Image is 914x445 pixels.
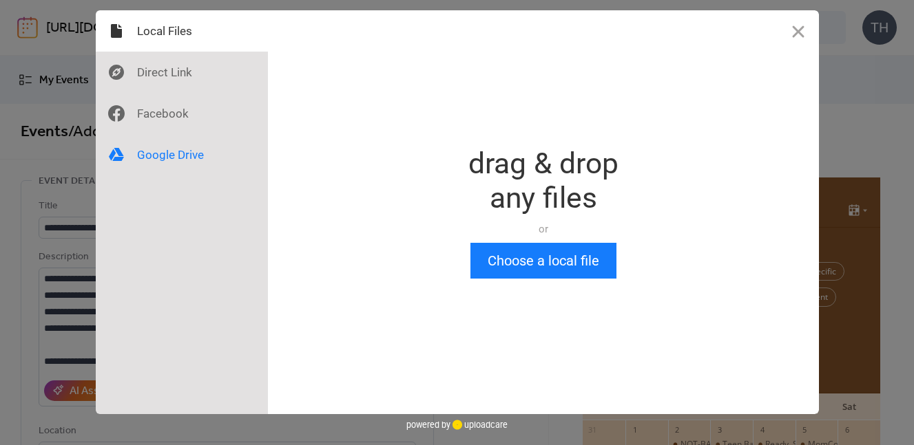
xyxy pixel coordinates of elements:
button: Close [778,10,819,52]
div: drag & drop any files [468,146,619,215]
div: Google Drive [96,134,268,175]
div: Direct Link [96,52,268,93]
a: uploadcare [450,420,508,430]
div: Facebook [96,93,268,134]
div: powered by [406,414,508,435]
div: or [468,222,619,236]
button: Choose a local file [470,243,616,279]
div: Local Files [96,10,268,52]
